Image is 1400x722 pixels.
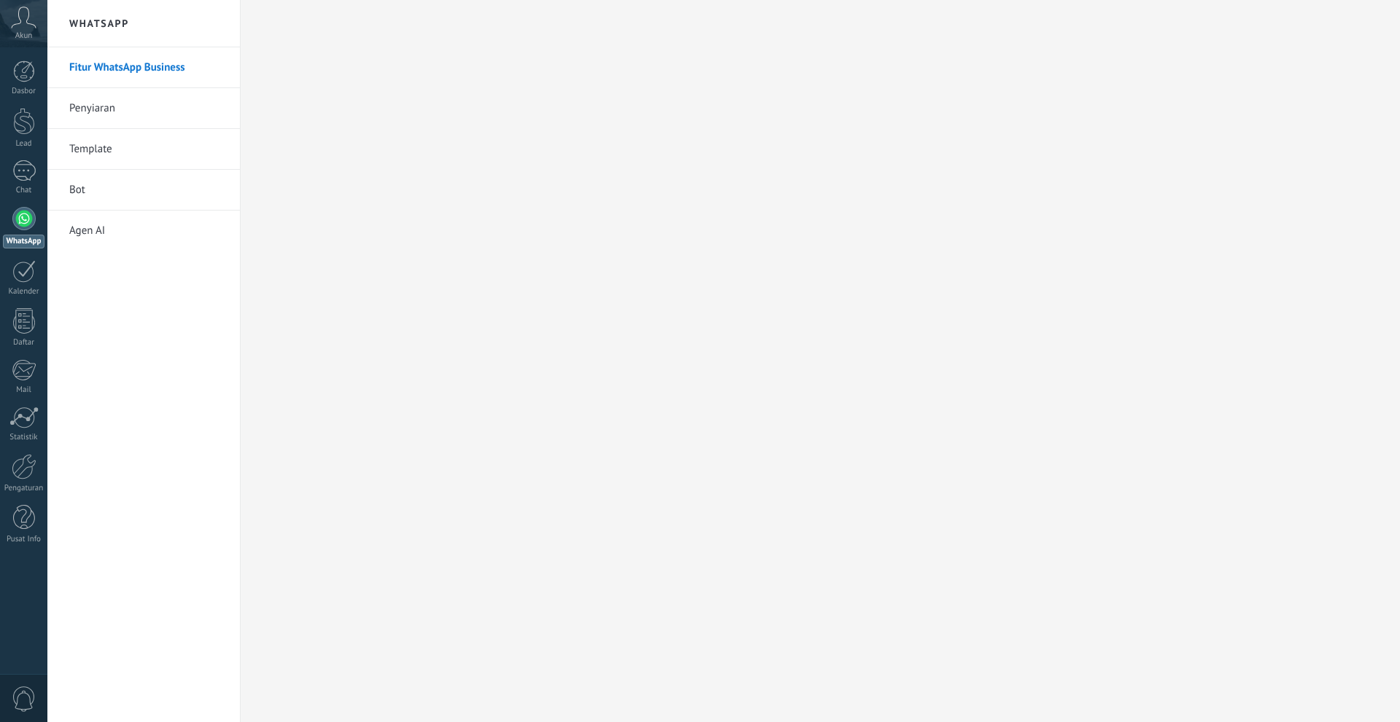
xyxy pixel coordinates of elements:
li: Fitur WhatsApp Business [47,47,240,88]
a: Fitur WhatsApp Business [69,47,225,88]
a: Template [69,129,225,170]
div: Chat [3,186,45,195]
div: Lead [3,139,45,149]
a: Penyiaran [69,88,225,129]
div: Mail [3,385,45,395]
div: Kalender [3,287,45,297]
div: Pusat Info [3,535,45,544]
a: Bot [69,170,225,211]
div: WhatsApp [3,235,44,248]
div: Pengaturan [3,484,45,493]
div: Daftar [3,338,45,348]
li: Bot [47,170,240,211]
div: Statistik [3,433,45,442]
li: Penyiaran [47,88,240,129]
li: Template [47,129,240,170]
li: Agen AI [47,211,240,251]
a: Agen AI [69,211,225,251]
div: Dasbor [3,87,45,96]
span: Akun [15,31,33,41]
